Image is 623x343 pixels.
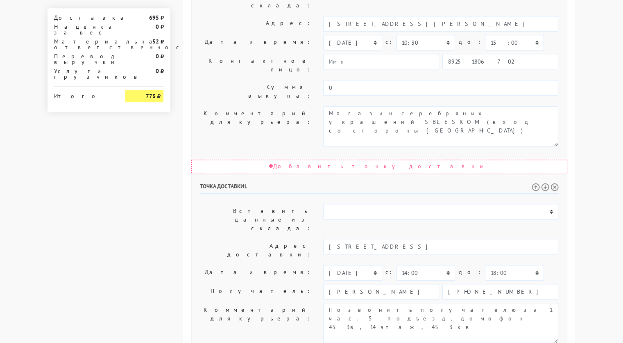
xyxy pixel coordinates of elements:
div: Добавить точку доставки [191,160,567,173]
label: Сумма выкупа: [194,80,317,103]
div: Материальная ответственность [48,39,119,50]
strong: 0 [155,23,159,30]
label: до: [458,265,482,279]
label: Получатель: [194,284,317,300]
label: Адрес: [194,16,317,32]
div: Услуги грузчиков [48,68,119,80]
div: Доставка [48,15,119,21]
label: Комментарий для курьера: [194,106,317,146]
strong: 0 [155,53,159,60]
label: Вставить данные из склада: [194,204,317,236]
div: Перевод выручки [48,53,119,65]
h6: Точка доставки [200,183,559,194]
span: 1 [244,183,247,190]
input: Имя [323,284,439,300]
input: Телефон [442,284,558,300]
label: до: [458,35,482,49]
label: Адрес доставки: [194,239,317,262]
input: Телефон [442,54,558,69]
label: c: [385,35,393,49]
input: Имя [323,54,439,69]
strong: 52 [152,38,159,45]
div: Итого [54,90,113,99]
strong: 775 [145,92,155,100]
strong: 695 [149,14,159,21]
label: Комментарий для курьера: [194,303,317,343]
label: c: [385,265,393,279]
label: Дата и время: [194,265,317,281]
strong: 0 [155,67,159,75]
label: Дата и время: [194,35,317,50]
div: Наценка за вес [48,24,119,35]
textarea: Позвонить получателю за 1 час. [323,303,558,343]
label: Контактное лицо: [194,54,317,77]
